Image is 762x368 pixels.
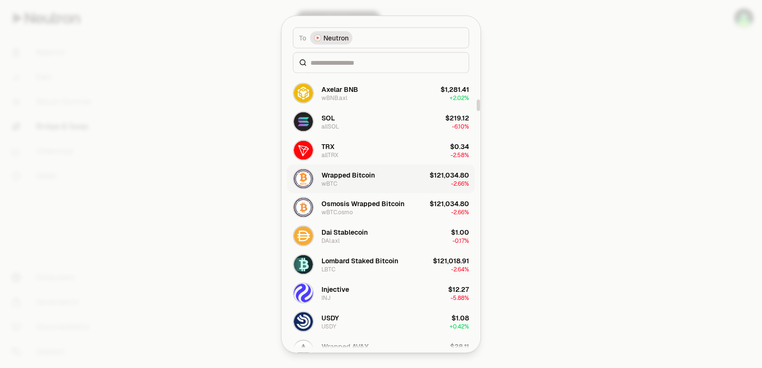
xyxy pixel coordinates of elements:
[287,164,475,193] button: wBTC LogoWrapped BitcoinwBTC$121,034.80-2.66%
[450,141,469,151] div: $0.34
[321,84,358,94] div: Axelar BNB
[451,208,469,216] span: -2.66%
[450,94,469,101] span: + 2.02%
[321,170,375,179] div: Wrapped Bitcoin
[451,265,469,273] span: -2.64%
[294,83,313,102] img: wBNB.axl Logo
[287,336,475,364] button: WAVAX.axl LogoWrapped AVAXWAVAX.axl$28.11-7.76%
[321,122,339,130] div: allSOL
[445,113,469,122] div: $219.12
[451,313,469,322] div: $1.08
[287,193,475,221] button: wBTC.osmo LogoOsmosis Wrapped BitcoinwBTC.osmo$121,034.80-2.66%
[287,79,475,107] button: wBNB.axl LogoAxelar BNBwBNB.axl$1,281.41+2.02%
[321,151,338,159] div: allTRX
[321,284,349,294] div: Injective
[287,250,475,278] button: LBTC LogoLombard Staked BitcoinLBTC$121,018.91-2.64%
[321,208,353,216] div: wBTC.osmo
[294,169,313,188] img: wBTC Logo
[321,199,404,208] div: Osmosis Wrapped Bitcoin
[294,255,313,274] img: LBTC Logo
[450,322,469,330] span: + 0.42%
[294,112,313,131] img: allSOL Logo
[321,322,336,330] div: USDY
[430,199,469,208] div: $121,034.80
[452,237,469,244] span: -0.17%
[451,151,469,159] span: -2.58%
[315,35,321,40] img: Neutron Logo
[287,107,475,136] button: allSOL LogoSOLallSOL$219.12-6.10%
[453,351,469,358] span: -7.76%
[321,341,369,351] div: Wrapped AVAX
[293,27,469,48] button: ToNeutron LogoNeutron
[451,179,469,187] span: -2.66%
[294,226,313,245] img: DAI.axl Logo
[450,341,469,351] div: $28.11
[323,33,349,42] span: Neutron
[287,278,475,307] button: INJ LogoInjectiveINJ$12.27-5.88%
[294,283,313,302] img: INJ Logo
[451,294,469,301] span: -5.88%
[321,113,335,122] div: SOL
[448,284,469,294] div: $12.27
[433,256,469,265] div: $121,018.91
[321,351,349,358] div: WAVAX.axl
[294,312,313,331] img: USDY Logo
[287,221,475,250] button: DAI.axl LogoDai StablecoinDAI.axl$1.00-0.17%
[321,256,398,265] div: Lombard Staked Bitcoin
[430,170,469,179] div: $121,034.80
[294,340,313,359] img: WAVAX.axl Logo
[321,265,335,273] div: LBTC
[451,227,469,237] div: $1.00
[294,140,313,159] img: allTRX Logo
[321,94,347,101] div: wBNB.axl
[299,33,306,42] span: To
[441,84,469,94] div: $1,281.41
[321,179,337,187] div: wBTC
[287,136,475,164] button: allTRX LogoTRXallTRX$0.34-2.58%
[321,141,334,151] div: TRX
[321,227,368,237] div: Dai Stablecoin
[287,307,475,336] button: USDY LogoUSDYUSDY$1.08+0.42%
[452,122,469,130] span: -6.10%
[294,198,313,217] img: wBTC.osmo Logo
[321,313,339,322] div: USDY
[321,237,340,244] div: DAI.axl
[321,294,331,301] div: INJ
